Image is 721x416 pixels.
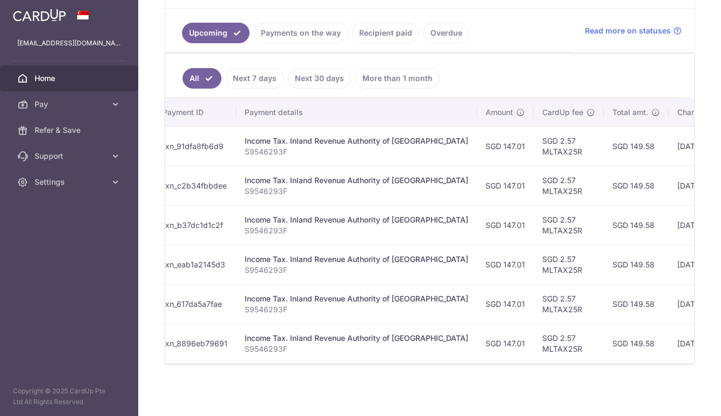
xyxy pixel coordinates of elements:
div: Income Tax. Inland Revenue Authority of [GEOGRAPHIC_DATA] [245,214,468,225]
td: SGD 2.57 MLTAX25R [534,284,604,324]
span: Total amt. [612,107,648,118]
td: SGD 2.57 MLTAX25R [534,324,604,363]
a: Recipient paid [352,23,419,43]
span: Help [25,8,47,17]
td: txn_8896eb79691 [154,324,236,363]
th: Payment ID [154,98,236,126]
td: txn_617da5a7fae [154,284,236,324]
td: SGD 147.01 [477,126,534,166]
td: SGD 149.58 [604,284,669,324]
div: Income Tax. Inland Revenue Authority of [GEOGRAPHIC_DATA] [245,293,468,304]
div: Income Tax. Inland Revenue Authority of [GEOGRAPHIC_DATA] [245,254,468,265]
td: SGD 149.58 [604,324,669,363]
p: [EMAIL_ADDRESS][DOMAIN_NAME] [17,38,121,49]
div: Income Tax. Inland Revenue Authority of [GEOGRAPHIC_DATA] [245,333,468,344]
span: Amount [486,107,513,118]
a: All [183,68,221,89]
td: txn_eab1a2145d3 [154,245,236,284]
td: txn_91dfa8fb6d9 [154,126,236,166]
td: txn_b37dc1d1c2f [154,205,236,245]
p: S9546293F [245,304,468,315]
td: SGD 147.01 [477,284,534,324]
div: Income Tax. Inland Revenue Authority of [GEOGRAPHIC_DATA] [245,175,468,186]
td: SGD 147.01 [477,166,534,205]
span: Support [35,151,106,162]
td: SGD 147.01 [477,245,534,284]
th: Payment details [236,98,477,126]
p: S9546293F [245,186,468,197]
p: S9546293F [245,265,468,276]
span: Settings [35,177,106,187]
td: SGD 149.58 [604,126,669,166]
td: SGD 2.57 MLTAX25R [534,205,604,245]
span: Pay [35,99,106,110]
td: SGD 149.58 [604,205,669,245]
span: CardUp fee [542,107,583,118]
div: Income Tax. Inland Revenue Authority of [GEOGRAPHIC_DATA] [245,136,468,146]
span: Home [35,73,106,84]
a: Payments on the way [254,23,348,43]
td: SGD 147.01 [477,324,534,363]
td: txn_c2b34fbbdee [154,166,236,205]
td: SGD 2.57 MLTAX25R [534,245,604,284]
span: Read more on statuses [585,25,671,36]
td: SGD 2.57 MLTAX25R [534,166,604,205]
td: SGD 149.58 [604,166,669,205]
span: Refer & Save [35,125,106,136]
a: Next 7 days [226,68,284,89]
p: S9546293F [245,344,468,354]
td: SGD 2.57 MLTAX25R [534,126,604,166]
img: CardUp [13,9,66,22]
td: SGD 149.58 [604,245,669,284]
td: SGD 147.01 [477,205,534,245]
a: Overdue [423,23,469,43]
a: Next 30 days [288,68,351,89]
a: More than 1 month [355,68,440,89]
a: Read more on statuses [585,25,682,36]
p: S9546293F [245,225,468,236]
p: S9546293F [245,146,468,157]
a: Upcoming [182,23,250,43]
